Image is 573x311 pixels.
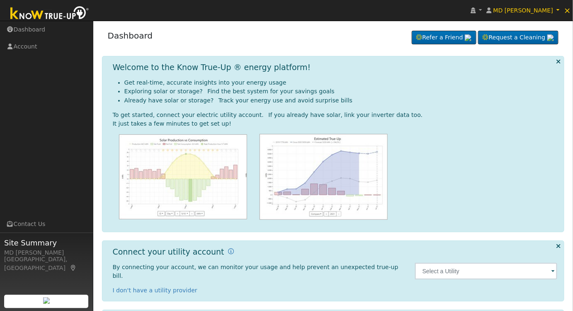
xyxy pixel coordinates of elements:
a: Dashboard [108,31,153,41]
img: retrieve [465,34,471,41]
span: Site Summary [4,237,89,248]
a: Refer a Friend [412,31,476,45]
span: MD [PERSON_NAME] [493,7,553,14]
li: Already have solar or storage? Track your energy use and avoid surprise bills [124,96,558,105]
img: retrieve [43,297,50,304]
span: By connecting your account, we can monitor your usage and help prevent an unexpected true-up bill. [113,264,398,279]
img: Know True-Up [6,5,93,23]
img: retrieve [547,34,554,41]
div: [GEOGRAPHIC_DATA], [GEOGRAPHIC_DATA] [4,255,89,272]
li: Exploring solar or storage? Find the best system for your savings goals [124,87,558,96]
a: Request a Cleaning [478,31,558,45]
div: It just takes a few minutes to get set up! [113,119,558,128]
h1: Welcome to the Know True-Up ® energy platform! [113,63,311,72]
div: MD [PERSON_NAME] [4,248,89,257]
a: I don't have a utility provider [113,287,197,294]
li: Get real-time, accurate insights into your energy usage [124,78,558,87]
a: Map [70,265,77,271]
input: Select a Utility [415,263,558,279]
h1: Connect your utility account [113,247,224,257]
div: To get started, connect your electric utility account. If you already have solar, link your inver... [113,111,558,119]
span: × [564,5,571,15]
